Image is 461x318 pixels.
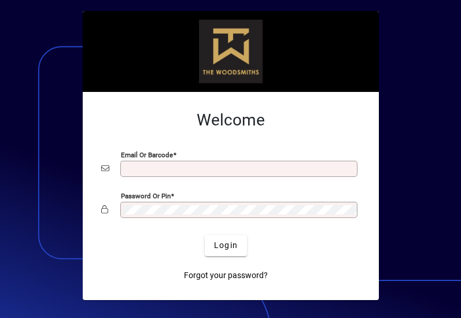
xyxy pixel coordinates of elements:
[205,235,247,256] button: Login
[101,110,360,130] h2: Welcome
[121,191,171,199] mat-label: Password or Pin
[179,265,272,286] a: Forgot your password?
[121,150,173,158] mat-label: Email or Barcode
[184,269,268,282] span: Forgot your password?
[214,239,238,252] span: Login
